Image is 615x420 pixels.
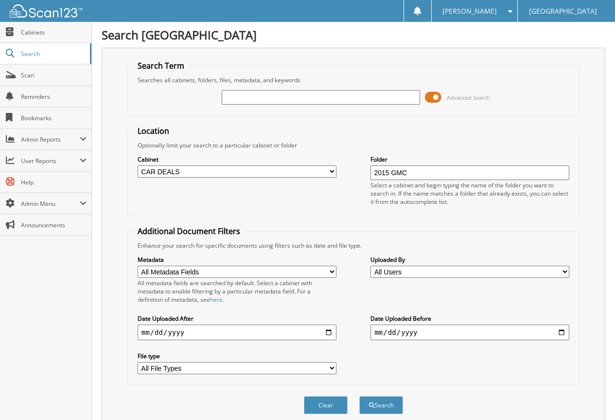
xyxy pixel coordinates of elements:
span: Advanced Search [447,94,490,101]
span: Help [21,178,87,186]
iframe: Chat Widget [566,373,615,420]
button: Clear [304,396,348,414]
img: scan123-logo-white.svg [10,4,83,18]
span: Admin Reports [21,135,80,144]
span: [GEOGRAPHIC_DATA] [529,8,597,14]
span: Reminders [21,92,87,101]
label: Date Uploaded Before [370,314,569,323]
div: All metadata fields are searched by default. Select a cabinet with metadata to enable filtering b... [138,279,336,304]
legend: Location [133,126,174,136]
span: Cabinets [21,28,87,37]
label: Metadata [138,256,336,264]
div: Select a cabinet and begin typing the name of the folder you want to search in. If the name match... [370,181,569,206]
input: end [370,325,569,340]
div: Optionally limit your search to a particular cabinet or folder [133,141,574,149]
h1: Search [GEOGRAPHIC_DATA] [102,27,605,43]
div: Searches all cabinets, folders, files, metadata, and keywords [133,76,574,84]
span: [PERSON_NAME] [442,8,497,14]
label: Date Uploaded After [138,314,336,323]
div: Enhance your search for specific documents using filters such as date and file type. [133,241,574,250]
span: Admin Menu [21,200,80,208]
span: Scan [21,71,87,79]
input: start [138,325,336,340]
label: Uploaded By [370,256,569,264]
span: Bookmarks [21,114,87,122]
legend: Search Term [133,60,189,71]
label: Cabinet [138,155,336,164]
button: Search [359,396,403,414]
label: File type [138,352,336,360]
span: Announcements [21,221,87,229]
label: Folder [370,155,569,164]
a: here [210,295,223,304]
span: Search [21,50,85,58]
legend: Additional Document Filters [133,226,245,237]
span: User Reports [21,157,80,165]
